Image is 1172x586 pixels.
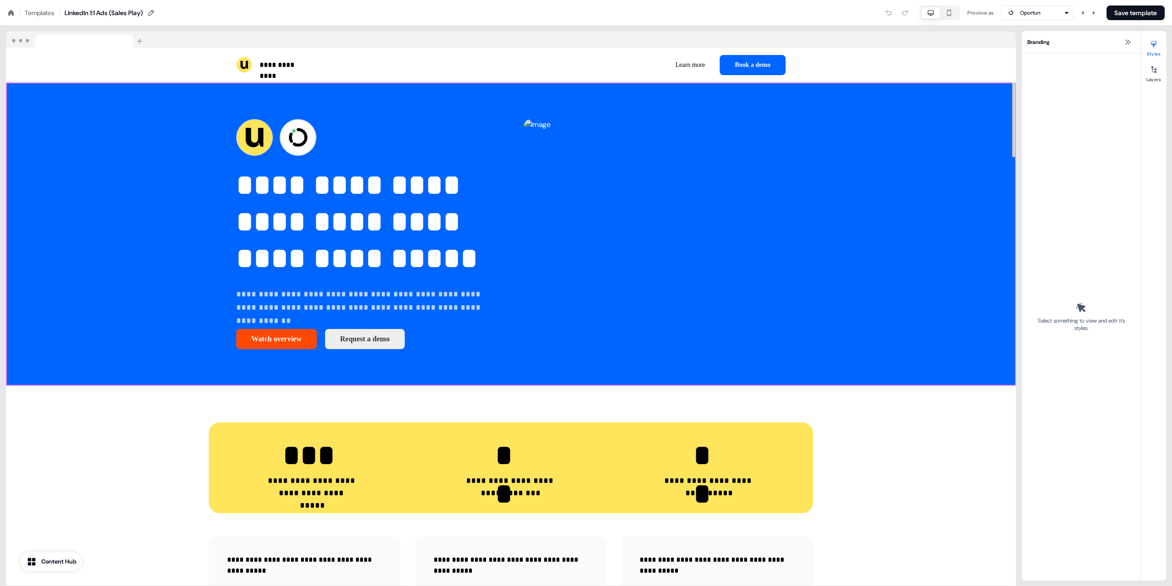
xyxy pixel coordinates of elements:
div: Content Hub [41,557,76,566]
a: Templates [25,8,54,17]
button: Styles [1141,37,1167,57]
div: Oportun [1020,8,1041,17]
img: Image [524,119,786,350]
div: Select something to view and edit it’s styles. [1035,317,1128,332]
button: Learn more [668,57,712,73]
img: Browser topbar [6,32,146,48]
button: Save template [1107,5,1165,20]
div: Learn moreBook a demo [515,55,786,75]
div: Watch overviewRequest a demo [236,329,498,349]
button: Book a demo [720,55,786,75]
div: / [18,8,21,18]
div: LinkedIn 1:1 Ads (Sales Play) [65,8,143,17]
div: Preview as [967,8,994,17]
button: Request a demo [325,329,405,349]
button: Content Hub [20,552,82,571]
button: Layers [1141,62,1167,82]
div: / [58,8,61,18]
button: Watch overview [236,329,317,349]
div: Branding [1022,31,1140,53]
button: Oportun [1001,5,1074,20]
